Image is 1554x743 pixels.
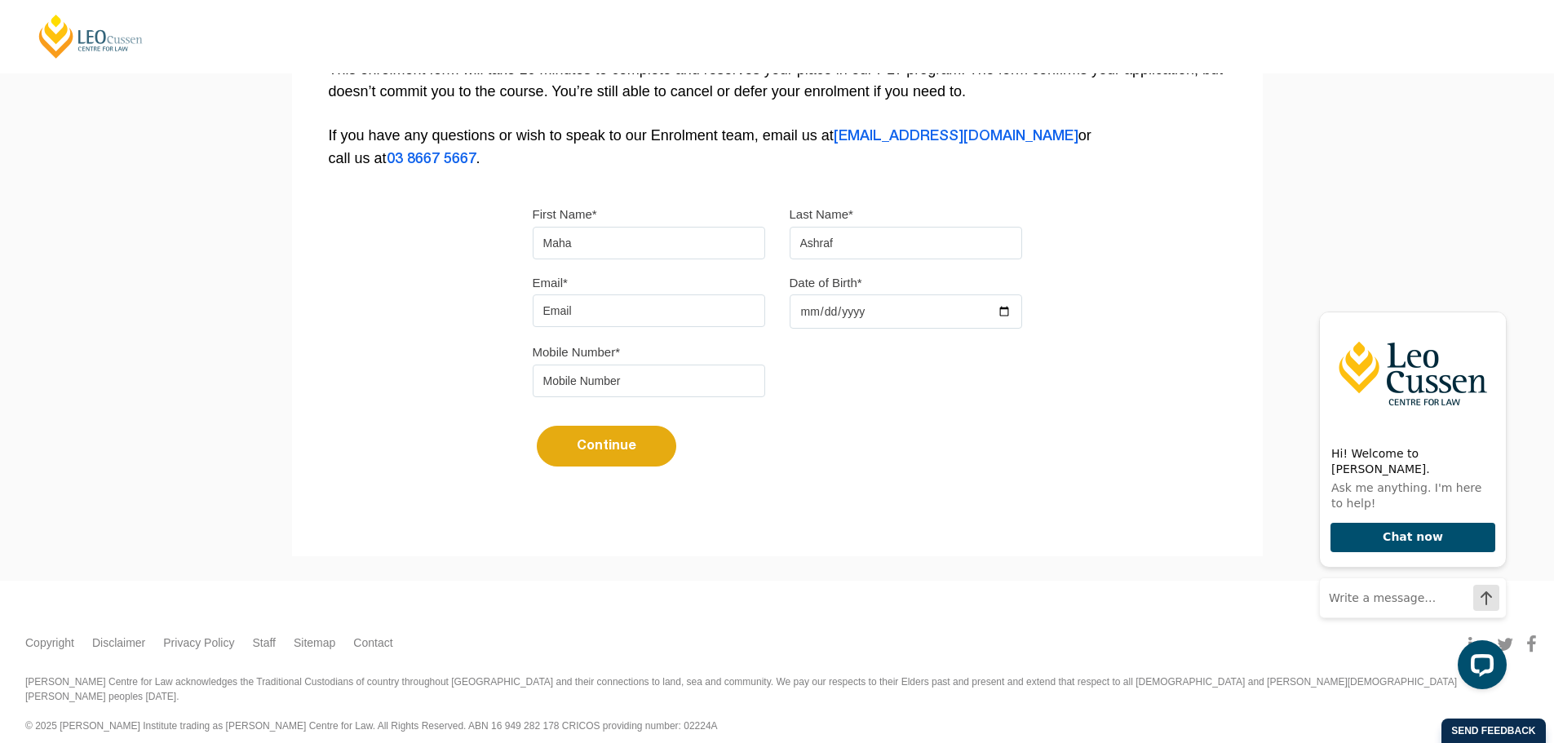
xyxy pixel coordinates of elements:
label: Email* [533,275,568,291]
input: Last name [790,227,1022,259]
div: [PERSON_NAME] Centre for Law acknowledges the Traditional Custodians of country throughout [GEOGR... [25,674,1529,733]
a: [PERSON_NAME] Centre for Law [37,13,145,60]
a: Staff [252,635,276,652]
input: First name [533,227,765,259]
p: This enrolment form will take 10 minutes to complete and reserves your place in our PLT program. ... [329,59,1226,170]
label: Mobile Number* [533,344,621,360]
a: Disclaimer [92,635,145,652]
a: Privacy Policy [163,635,234,652]
iframe: LiveChat chat widget [1306,296,1513,702]
input: Mobile Number [533,365,765,397]
label: Last Name* [790,206,853,223]
a: 03 8667 5667 [387,153,476,166]
input: Email [533,294,765,327]
a: Copyright [25,635,74,652]
button: Continue [537,426,676,467]
a: Contact [353,635,392,652]
label: First Name* [533,206,597,223]
label: Date of Birth* [790,275,862,291]
a: Sitemap [294,635,335,652]
a: [EMAIL_ADDRESS][DOMAIN_NAME] [834,130,1078,143]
